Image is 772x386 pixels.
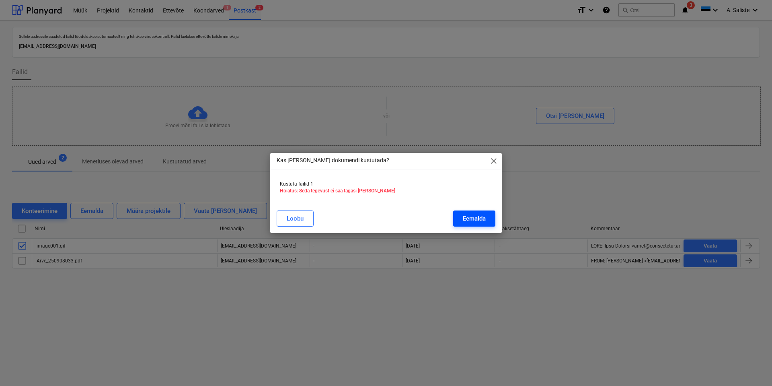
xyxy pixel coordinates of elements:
[453,211,495,227] button: Eemalda
[287,213,304,224] div: Loobu
[277,211,314,227] button: Loobu
[463,213,486,224] div: Eemalda
[277,156,389,165] p: Kas [PERSON_NAME] dokumendi kustutada?
[489,156,499,166] span: close
[732,347,772,386] iframe: Chat Widget
[280,181,492,188] p: Kustuta failid 1
[280,188,492,194] p: Hoiatus: Seda tegevust ei saa tagasi [PERSON_NAME]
